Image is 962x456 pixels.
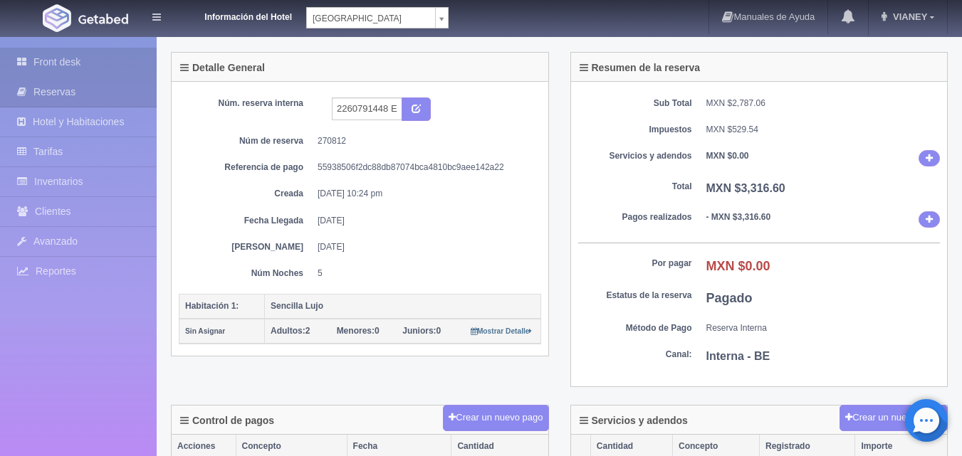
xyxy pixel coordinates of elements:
span: 2 [271,326,310,336]
button: Crear un nuevo pago [443,405,548,431]
dd: [DATE] [318,215,530,227]
b: MXN $0.00 [706,259,770,273]
b: MXN $3,316.60 [706,182,785,194]
strong: Menores: [337,326,375,336]
dt: Por pagar [578,258,692,270]
dd: 5 [318,267,530,280]
dt: Canal: [578,349,692,361]
small: Mostrar Detalle [471,327,533,335]
dt: Impuestos [578,124,692,136]
dd: 55938506f2dc88db87074bca4810bc9aee142a22 [318,161,530,174]
b: Interna - BE [706,350,770,362]
dt: Sub Total [578,97,692,110]
dd: Reserva Interna [706,322,941,334]
b: Pagado [706,291,753,305]
h4: Servicios y adendos [580,415,688,426]
dt: Información del Hotel [178,7,292,23]
dd: MXN $529.54 [706,124,941,136]
dt: [PERSON_NAME] [189,241,303,253]
h4: Control de pagos [180,415,274,426]
dd: 270812 [318,135,530,147]
small: Sin Asignar [185,327,225,335]
th: Sencilla Lujo [265,294,541,319]
img: Getabed [78,14,128,24]
dd: [DATE] [318,241,530,253]
a: Mostrar Detalle [471,326,533,336]
strong: Juniors: [402,326,436,336]
span: VIANEY [889,11,927,22]
dt: Fecha Llegada [189,215,303,227]
button: Crear un nuevo cargo [840,405,948,431]
dt: Total [578,181,692,193]
dt: Estatus de la reserva [578,290,692,302]
span: 0 [337,326,380,336]
h4: Resumen de la reserva [580,63,701,73]
dd: [DATE] 10:24 pm [318,188,530,200]
dt: Núm Noches [189,267,303,280]
dt: Referencia de pago [189,161,303,174]
h4: Detalle General [180,63,265,73]
dt: Pagos realizados [578,211,692,223]
b: - MXN $3,316.60 [706,212,771,222]
dt: Servicios y adendos [578,150,692,162]
dt: Creada [189,188,303,200]
a: [GEOGRAPHIC_DATA] [306,7,449,28]
b: Habitación 1: [185,301,239,311]
img: Getabed [43,4,71,32]
span: [GEOGRAPHIC_DATA] [313,8,429,29]
dd: MXN $2,787.06 [706,97,941,110]
strong: Adultos: [271,326,305,336]
b: MXN $0.00 [706,151,749,161]
dt: Núm de reserva [189,135,303,147]
dt: Método de Pago [578,322,692,334]
span: 0 [402,326,441,336]
dt: Núm. reserva interna [189,97,303,110]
